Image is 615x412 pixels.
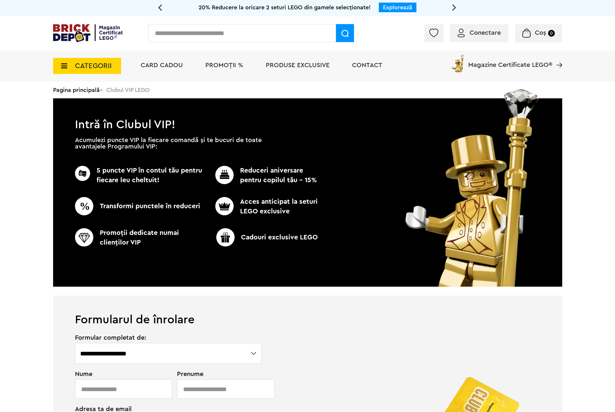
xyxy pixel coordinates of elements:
span: Nume [75,371,169,377]
span: 20% Reducere la oricare 2 seturi LEGO din gamele selecționate! [199,4,371,10]
img: CC_BD_Green_chek_mark [75,197,93,215]
span: Coș [535,30,546,36]
span: Formular completat de: [75,335,263,341]
img: vip_page_image [396,89,549,287]
div: > Clubul VIP LEGO [53,82,562,98]
small: 0 [548,30,555,37]
img: CC_BD_Green_chek_mark [75,166,90,181]
a: Magazine Certificate LEGO® [552,53,562,60]
p: Acces anticipat la seturi LEGO exclusive [205,197,320,216]
a: Conectare [458,30,501,36]
p: Cadouri exclusive LEGO [202,228,332,246]
span: Prenume [177,371,263,377]
span: Conectare [470,30,501,36]
span: CATEGORII [75,62,112,69]
img: CC_BD_Green_chek_mark [216,228,235,246]
a: PROMOȚII % [205,62,243,68]
p: 5 puncte VIP în contul tău pentru fiecare leu cheltuit! [75,166,205,185]
img: CC_BD_Green_chek_mark [215,197,234,215]
a: Pagina principală [53,87,100,93]
p: Transformi punctele în reduceri [75,197,205,215]
a: Contact [352,62,382,68]
p: Promoţii dedicate numai clienţilor VIP [75,228,205,247]
p: Reduceri aniversare pentru copilul tău - 15% [205,166,320,185]
a: Produse exclusive [266,62,330,68]
img: CC_BD_Green_chek_mark [75,228,93,246]
h1: Formularul de înrolare [53,296,562,326]
img: CC_BD_Green_chek_mark [215,166,234,184]
h1: Intră în Clubul VIP! [53,98,562,128]
a: Card Cadou [141,62,183,68]
span: Magazine Certificate LEGO® [468,53,552,68]
a: Explorează [383,4,412,10]
p: Acumulezi puncte VIP la fiecare comandă și te bucuri de toate avantajele Programului VIP: [75,137,262,150]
